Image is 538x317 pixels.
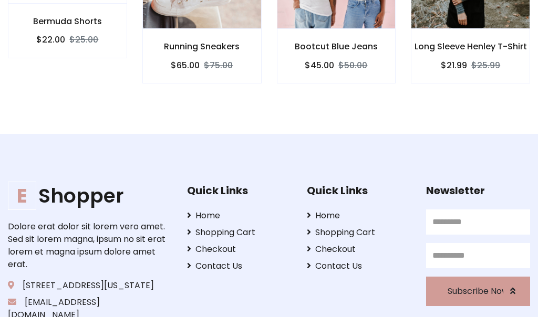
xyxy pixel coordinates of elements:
del: $75.00 [204,59,233,71]
a: Contact Us [307,260,411,272]
a: Shopping Cart [307,226,411,239]
p: [STREET_ADDRESS][US_STATE] [8,279,171,292]
h6: $21.99 [441,60,467,70]
h1: Shopper [8,184,171,208]
del: $50.00 [338,59,367,71]
h6: Long Sleeve Henley T-Shirt [411,41,530,51]
p: Dolore erat dolor sit lorem vero amet. Sed sit lorem magna, ipsum no sit erat lorem et magna ipsu... [8,220,171,271]
a: Checkout [307,243,411,256]
h6: $22.00 [36,35,65,45]
del: $25.00 [69,34,98,46]
h5: Quick Links [187,184,291,197]
h6: Running Sneakers [143,41,261,51]
h6: $65.00 [171,60,200,70]
span: E [8,182,36,210]
a: Home [307,209,411,222]
a: Contact Us [187,260,291,272]
h5: Newsletter [426,184,530,197]
h5: Quick Links [307,184,411,197]
a: Checkout [187,243,291,256]
del: $25.99 [471,59,500,71]
h6: Bermuda Shorts [8,16,127,26]
a: Home [187,209,291,222]
button: Subscribe Now [426,277,530,306]
h6: Bootcut Blue Jeans [277,41,396,51]
a: EShopper [8,184,171,208]
h6: $45.00 [305,60,334,70]
a: Shopping Cart [187,226,291,239]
